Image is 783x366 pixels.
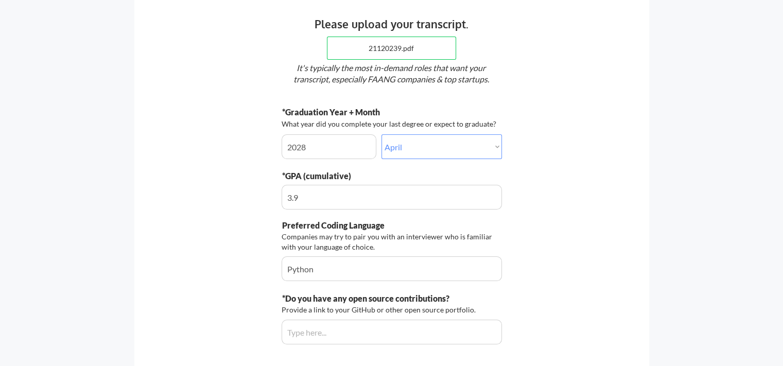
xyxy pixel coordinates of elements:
input: Type here... [282,320,502,344]
em: It's typically the most in-demand roles that want your transcript, especially FAANG companies & t... [293,63,489,84]
div: *Do you have any open source contributions? [282,293,499,304]
div: Companies may try to pair you with an interviewer who is familiar with your language of choice. [282,232,499,252]
div: What year did you complete your last degree or expect to graduate? [282,119,499,129]
div: Preferred Coding Language [282,220,425,231]
div: *Graduation Year + Month [282,107,412,118]
input: Type here... [282,185,502,210]
div: *GPA (cumulative) [282,170,425,182]
input: Type here... [282,256,502,281]
input: Year [282,134,376,159]
div: Provide a link to your GitHub or other open source portfolio. [282,305,479,315]
div: Please upload your transcript. [235,16,548,32]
